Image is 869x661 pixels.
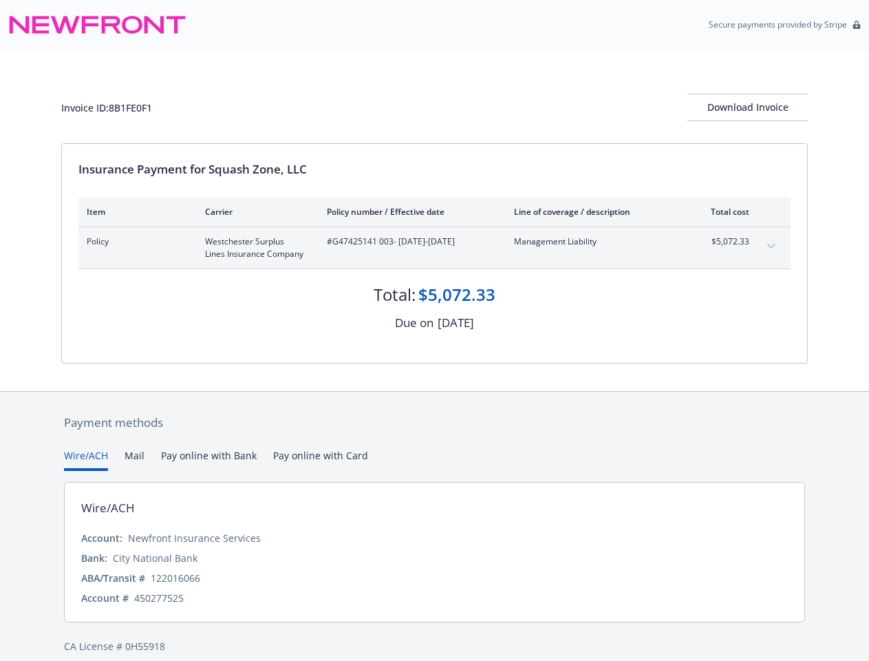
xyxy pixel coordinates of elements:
span: $5,072.33 [698,235,749,248]
div: Policy number / Effective date [327,206,492,218]
div: CA License # 0H55918 [64,639,805,653]
div: Download Invoice [687,94,808,120]
div: Account # [81,591,129,605]
div: [DATE] [438,314,474,332]
div: Total cost [698,206,749,218]
span: Policy [87,235,183,248]
div: Insurance Payment for Squash Zone, LLC [78,160,791,178]
div: PolicyWestchester Surplus Lines Insurance Company#G47425141 003- [DATE]-[DATE]Management Liabilit... [78,227,791,269]
div: Line of coverage / description [514,206,676,218]
div: Item [87,206,183,218]
span: Westchester Surplus Lines Insurance Company [205,235,305,260]
button: Pay online with Bank [161,448,257,471]
button: Pay online with Card [273,448,368,471]
button: Mail [125,448,144,471]
span: Management Liability [514,235,676,248]
div: Due on [395,314,433,332]
div: Bank: [81,551,107,565]
div: Invoice ID: 8B1FE0F1 [61,101,152,115]
div: Account: [81,531,122,545]
div: ABA/Transit # [81,571,145,585]
div: Carrier [205,206,305,218]
div: City National Bank [113,551,197,565]
p: Secure payments provided by Stripe [709,19,847,30]
div: Newfront Insurance Services [128,531,261,545]
button: Download Invoice [687,94,808,121]
div: Total: [374,283,416,306]
div: $5,072.33 [418,283,495,306]
div: 122016066 [151,571,200,585]
span: #G47425141 003 - [DATE]-[DATE] [327,235,492,248]
div: 450277525 [134,591,184,605]
button: expand content [760,235,782,258]
button: Wire/ACH [64,448,108,471]
div: Wire/ACH [81,499,135,517]
div: Payment methods [64,414,805,432]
